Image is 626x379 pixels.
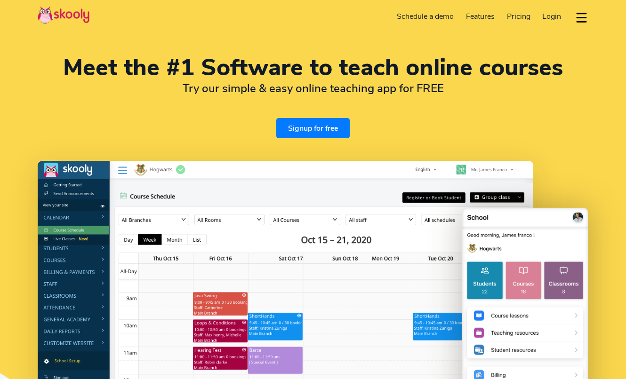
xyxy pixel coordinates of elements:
[542,11,561,22] span: Login
[536,9,567,24] a: Login
[38,81,588,95] h2: Try our simple & easy online teaching app for FREE
[38,56,588,79] h1: Meet the #1 Software to teach online courses
[276,118,350,138] a: Signup for free
[460,9,501,24] a: Features
[391,9,460,24] a: Schedule a demo
[501,9,537,24] a: Pricing
[575,7,588,28] button: dropdown menu
[507,11,530,22] span: Pricing
[38,6,89,24] img: Skooly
